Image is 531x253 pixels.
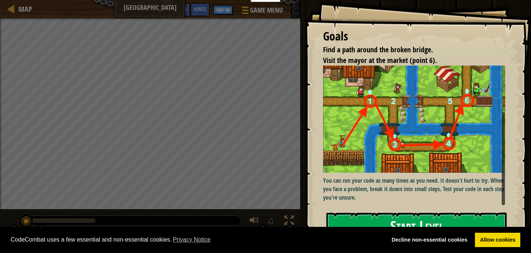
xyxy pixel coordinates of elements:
a: allow cookies [475,233,520,247]
button: ♫ [265,214,278,229]
li: Visit the mayor at the market (point 6). [314,55,503,66]
a: learn more about cookies [172,234,212,245]
span: Find a path around the broken bridge. [323,45,433,55]
button: Game Menu [236,3,287,20]
button: Sign Up [214,6,232,14]
button: Start Level [326,212,507,242]
span: Visit the mayor at the market (point 6). [323,55,437,65]
span: Ask AI [174,6,187,13]
span: Map [18,4,32,14]
button: Toggle fullscreen [282,214,296,229]
span: ♫ [267,215,274,226]
span: CodeCombat uses a few essential and non-essential cookies. [11,234,381,245]
a: deny cookies [386,233,472,247]
span: Game Menu [250,6,283,15]
img: Bbb [323,56,511,173]
button: Ask AI [170,3,190,17]
span: Hints [194,6,206,13]
a: Map [15,4,32,14]
p: You can run your code as many times as you need. It doesn't hurt to try. When you face a problem,... [323,176,511,202]
div: Goals [323,28,505,45]
li: Find a path around the broken bridge. [314,45,503,55]
button: Adjust volume [247,214,262,229]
